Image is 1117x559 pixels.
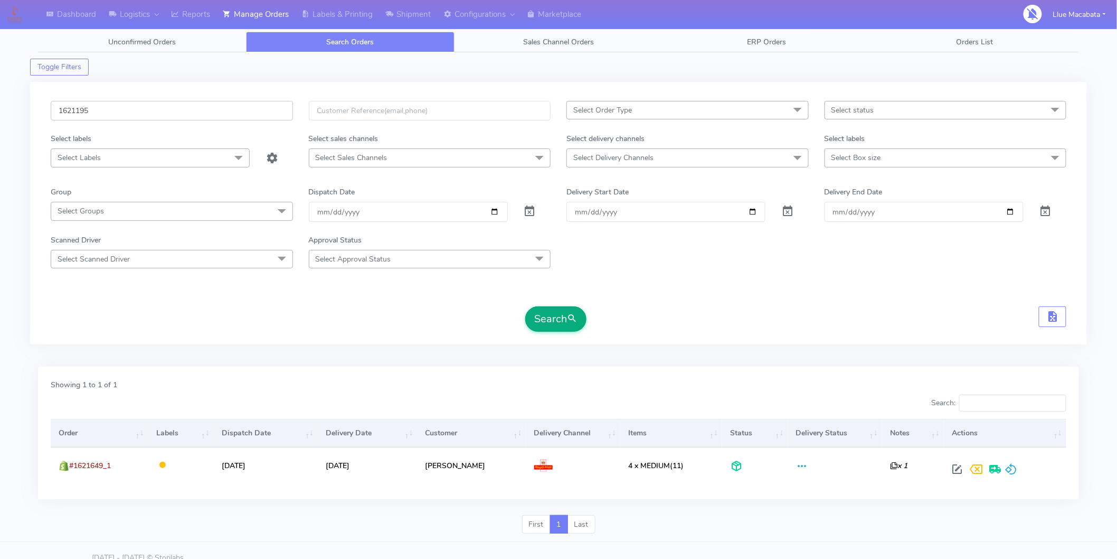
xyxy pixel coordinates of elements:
[890,461,907,471] i: x 1
[30,59,89,76] button: Toggle Filters
[214,419,318,448] th: Dispatch Date: activate to sort column ascending
[59,461,69,471] img: shopify.png
[825,133,865,144] label: Select labels
[628,461,670,471] span: 4 x MEDIUM
[1045,4,1114,25] button: Llue Macabata
[747,37,786,47] span: ERP Orders
[58,153,101,163] span: Select Labels
[825,187,883,198] label: Delivery End Date
[788,419,883,448] th: Delivery Status: activate to sort column ascending
[573,153,654,163] span: Select Delivery Channels
[58,206,104,216] span: Select Groups
[316,153,387,163] span: Select Sales Channels
[534,460,553,472] img: Royal Mail
[573,105,632,115] span: Select Order Type
[620,419,722,448] th: Items: activate to sort column ascending
[51,101,293,120] input: Order Id
[526,419,620,448] th: Delivery Channel: activate to sort column ascending
[318,448,418,483] td: [DATE]
[327,37,374,47] span: Search Orders
[957,37,993,47] span: Orders List
[51,235,101,246] label: Scanned Driver
[309,133,378,144] label: Select sales channels
[831,153,881,163] span: Select Box size
[148,419,214,448] th: Labels: activate to sort column ascending
[523,37,594,47] span: Sales Channel Orders
[51,187,71,198] label: Group
[722,419,788,448] th: Status: activate to sort column ascending
[316,254,391,264] span: Select Approval Status
[944,419,1066,448] th: Actions: activate to sort column ascending
[309,101,551,120] input: Customer Reference(email,phone)
[51,379,117,390] label: Showing 1 to 1 of 1
[931,395,1066,412] label: Search:
[418,419,526,448] th: Customer: activate to sort column ascending
[309,187,355,198] label: Dispatch Date
[214,448,318,483] td: [DATE]
[418,448,526,483] td: [PERSON_NAME]
[309,235,362,246] label: Approval Status
[108,37,176,47] span: Unconfirmed Orders
[831,105,874,115] span: Select status
[51,419,148,448] th: Order: activate to sort column ascending
[38,32,1079,52] ul: Tabs
[566,133,645,144] label: Select delivery channels
[525,306,586,332] button: Search
[550,515,568,534] a: 1
[882,419,944,448] th: Notes: activate to sort column ascending
[69,461,111,471] span: #1621649_1
[51,133,91,144] label: Select labels
[318,419,418,448] th: Delivery Date: activate to sort column ascending
[959,395,1066,412] input: Search:
[566,187,629,198] label: Delivery Start Date
[58,254,130,264] span: Select Scanned Driver
[628,461,684,471] span: (11)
